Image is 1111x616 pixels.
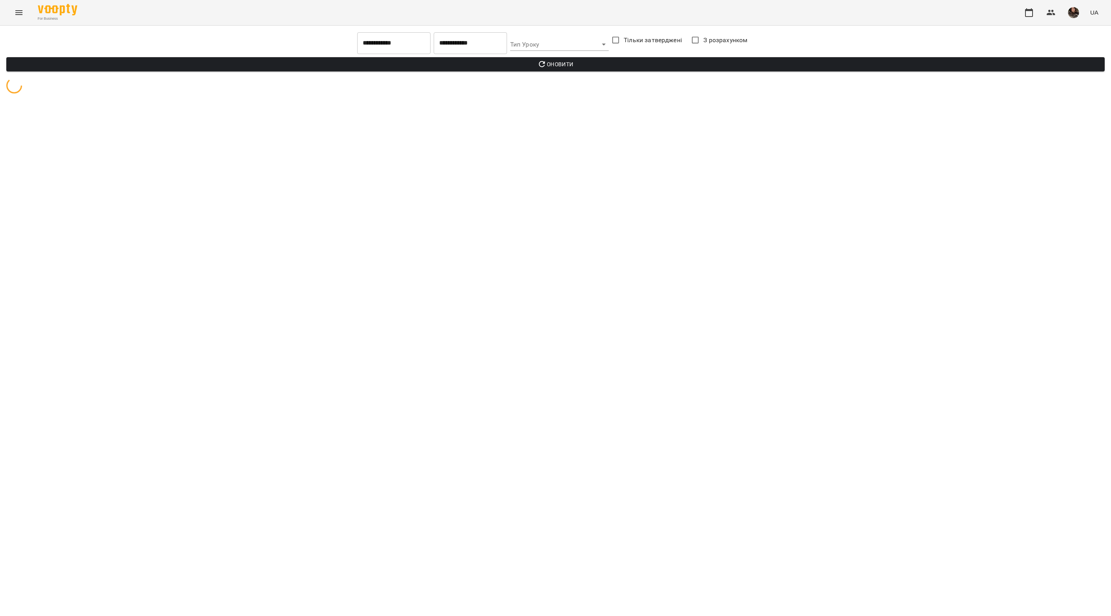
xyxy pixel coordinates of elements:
[13,60,1098,69] span: Оновити
[703,35,748,45] span: З розрахунком
[9,3,28,22] button: Menu
[624,35,682,45] span: Тільки затверджені
[38,4,77,15] img: Voopty Logo
[6,57,1105,71] button: Оновити
[1087,5,1102,20] button: UA
[1068,7,1079,18] img: 50c54b37278f070f9d74a627e50a0a9b.jpg
[1090,8,1098,17] span: UA
[38,16,77,21] span: For Business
